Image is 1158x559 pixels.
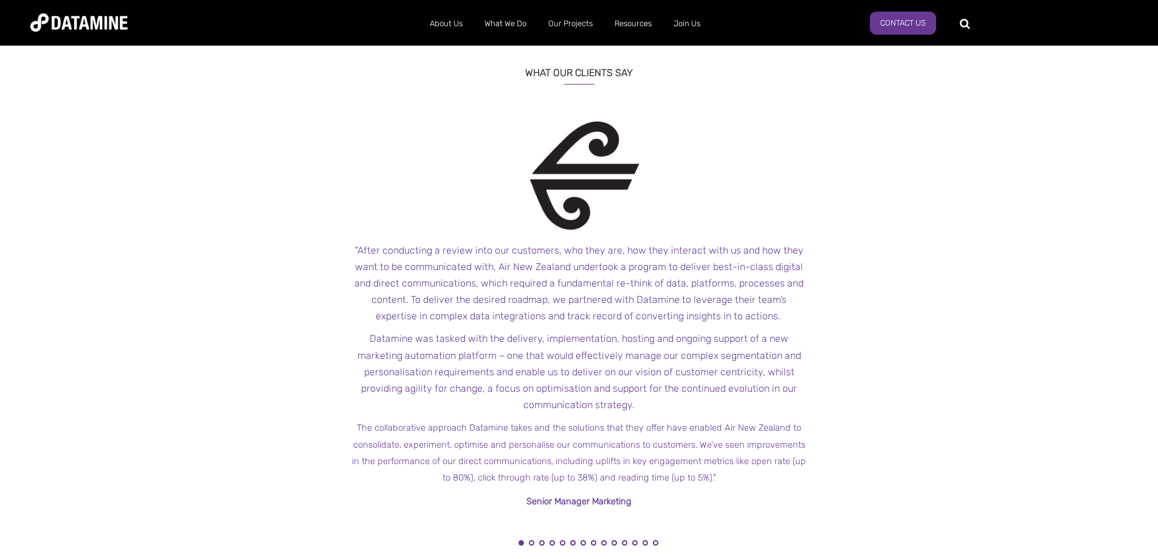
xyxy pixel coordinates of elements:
img: Air New Zealand [511,115,647,236]
h3: What Our Clients Say [224,52,935,85]
a: What We Do [474,8,537,40]
button: 2 [529,540,534,546]
button: 6 [570,540,576,546]
button: 5 [560,540,565,546]
button: 13 [643,540,648,546]
a: Join Us [663,8,711,40]
button: 4 [550,540,555,546]
button: 12 [632,540,638,546]
button: 14 [653,540,658,546]
span: Senior Manager Marketing [526,496,632,507]
a: Resources [604,8,663,40]
a: Our Projects [537,8,604,40]
img: Datamine [30,13,128,32]
button: 10 [612,540,617,546]
button: 7 [581,540,586,546]
span: After conducting a review into our customers, who they are, how they interact with us and how the... [354,245,804,322]
span: Datamine was tasked with the delivery, implementation, hosting and ongoing support of a new marke... [357,333,801,411]
button: 8 [591,540,596,546]
button: 9 [601,540,607,546]
button: 11 [622,540,627,546]
span: The collaborative approach Datamine takes and the solutions that they offer have enabled Air New ... [352,422,806,483]
a: About Us [419,8,474,40]
a: Contact Us [870,12,936,35]
button: 3 [539,540,545,546]
span: " [355,245,357,256]
button: 1 [519,540,524,546]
